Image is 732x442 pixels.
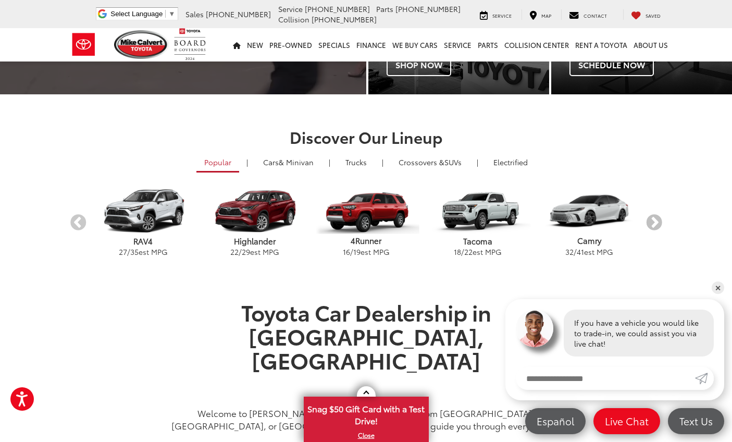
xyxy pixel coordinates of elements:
[266,28,315,62] a: Pre-Owned
[486,153,536,171] a: Electrified
[541,12,551,19] span: Map
[379,157,386,167] li: |
[343,247,350,257] span: 16
[674,414,718,427] span: Text Us
[600,414,654,427] span: Live Chat
[185,9,204,19] span: Sales
[525,408,586,434] a: Español
[206,9,271,19] span: [PHONE_NUMBER]
[278,4,303,14] span: Service
[387,54,451,76] span: Shop Now
[492,12,512,19] span: Service
[472,9,519,20] a: Service
[313,189,419,234] img: Toyota 4Runner
[353,247,361,257] span: 19
[311,235,422,246] p: 4Runner
[565,247,574,257] span: 32
[454,247,461,257] span: 18
[536,189,642,234] img: Toyota Camry
[695,367,714,390] a: Submit
[168,10,175,18] span: ▼
[389,28,441,62] a: WE BUY CARS
[64,28,103,62] img: Toyota
[422,247,534,257] p: / est MPG
[326,157,333,167] li: |
[534,235,645,246] p: Camry
[534,247,645,257] p: / est MPG
[199,236,311,247] p: Highlander
[441,28,475,62] a: Service
[255,153,321,171] a: Cars
[110,10,175,18] a: Select Language​
[475,28,501,62] a: Parts
[395,4,461,14] span: [PHONE_NUMBER]
[561,9,615,20] a: Contact
[593,408,660,434] a: Live Chat
[391,153,469,171] a: SUVs
[119,247,127,257] span: 27
[569,54,654,76] span: Schedule Now
[577,247,584,257] span: 41
[88,247,199,257] p: / est MPG
[522,9,559,20] a: Map
[474,157,481,167] li: |
[196,153,239,173] a: Popular
[668,408,724,434] a: Text Us
[376,4,393,14] span: Parts
[242,247,250,257] span: 29
[311,247,422,257] p: / est MPG
[305,398,428,429] span: Snag $50 Gift Card with a Test Drive!
[646,12,661,19] span: Saved
[130,247,139,257] span: 35
[422,236,534,247] p: Tacoma
[165,10,166,18] span: ​
[399,157,444,167] span: Crossovers &
[69,128,663,145] h2: Discover Our Lineup
[338,153,375,171] a: Trucks
[110,10,163,18] span: Select Language
[501,28,572,62] a: Collision Center
[230,28,244,62] a: Home
[516,310,553,347] img: Agent profile photo
[88,236,199,247] p: RAV4
[202,189,307,235] img: Toyota Highlander
[584,12,607,19] span: Contact
[244,28,266,62] a: New
[315,28,353,62] a: Specials
[279,157,314,167] span: & Minivan
[531,414,579,427] span: Español
[630,28,671,62] a: About Us
[623,9,668,20] a: My Saved Vehicles
[278,14,309,24] span: Collision
[572,28,630,62] a: Rent a Toyota
[69,180,663,265] aside: carousel
[645,214,663,232] button: Next
[69,214,88,232] button: Previous
[199,247,311,257] p: / est MPG
[90,189,196,235] img: Toyota RAV4
[171,300,562,396] h1: Toyota Car Dealership in [GEOGRAPHIC_DATA], [GEOGRAPHIC_DATA]
[230,247,239,257] span: 22
[516,367,695,390] input: Enter your message
[312,14,377,24] span: [PHONE_NUMBER]
[114,30,169,59] img: Mike Calvert Toyota
[464,247,473,257] span: 22
[353,28,389,62] a: Finance
[244,157,251,167] li: |
[305,4,370,14] span: [PHONE_NUMBER]
[425,189,530,235] img: Toyota Tacoma
[564,310,714,357] div: If you have a vehicle you would like to trade-in, we could assist you via live chat!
